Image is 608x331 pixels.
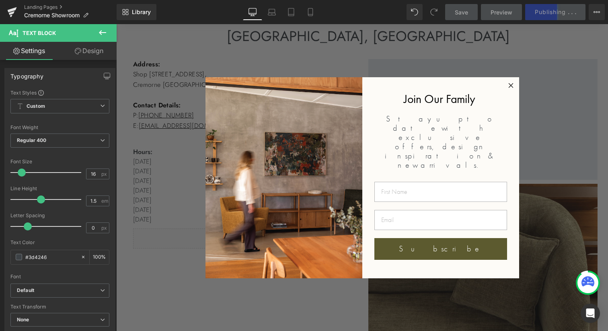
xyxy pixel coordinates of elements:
[10,159,109,164] div: Font Size
[10,68,43,80] div: Typography
[10,240,109,245] div: Text Color
[426,4,442,20] button: Redo
[481,4,522,20] a: Preview
[17,317,29,323] b: None
[262,4,281,20] a: Laptop
[455,8,468,16] span: Save
[10,186,109,191] div: Line Height
[10,274,109,280] div: Font
[10,125,109,130] div: Font Weight
[101,171,108,177] span: px
[132,8,151,16] span: Library
[101,225,108,230] span: px
[17,137,47,143] b: Regular 400
[60,42,118,60] a: Design
[10,304,109,310] div: Text Transform
[589,4,605,20] button: More
[491,8,512,16] span: Preview
[23,30,56,36] span: Text Block
[17,287,34,294] i: Default
[117,4,156,20] a: New Library
[281,4,301,20] a: Tablet
[25,253,77,261] input: Color
[101,198,108,204] span: em
[10,213,109,218] div: Letter Spacing
[390,56,400,66] button: Close dialog
[581,304,600,323] div: Open Intercom Messenger
[288,68,359,82] span: Join Our Family
[10,89,109,96] div: Text Styles
[269,90,380,146] span: Stay up to date with exclusive offers, design inspiration & new arrivals.
[301,4,320,20] a: Mobile
[90,250,109,264] div: %
[258,214,391,236] button: Subscribe
[243,4,262,20] a: Desktop
[89,53,246,254] img: 7e6b5aa3-2c6f-4d81-87aa-1084cc33f542.png
[407,4,423,20] button: Undo
[24,4,117,10] a: Landing Pages
[24,12,80,19] span: Cremorne Showroom
[258,186,391,206] input: Email
[258,158,391,178] input: First Name
[27,103,45,110] b: Custom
